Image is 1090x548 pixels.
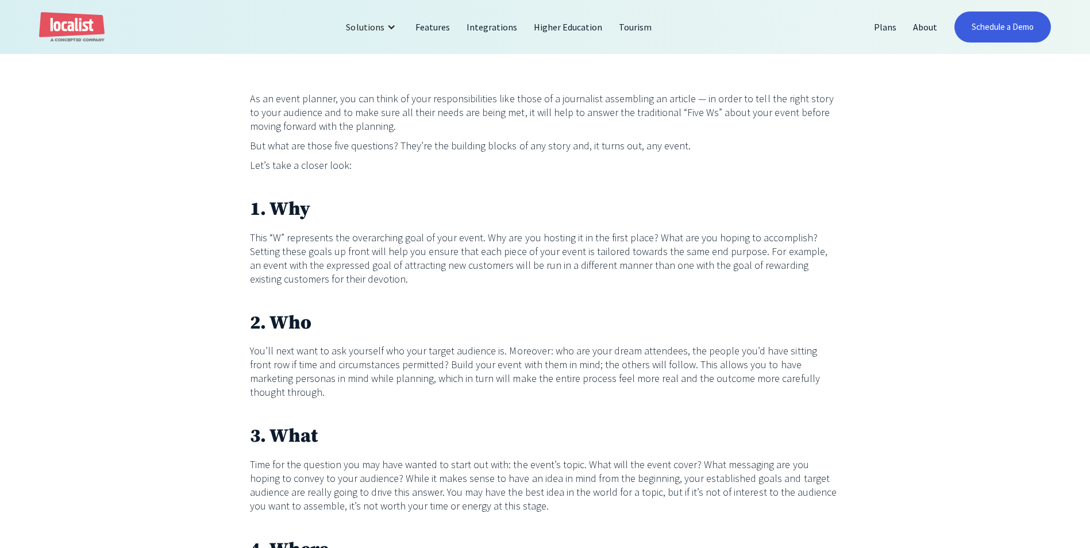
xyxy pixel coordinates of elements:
a: Plans [866,13,905,41]
p: This “W” represents the overarching goal of your event. Why are you hosting it in the first place... [250,231,841,286]
p: As an event planner, you can think of your responsibilities like those of a journalist assembling... [250,92,841,133]
a: home [39,12,105,43]
a: Higher Education [526,13,611,41]
p: But what are those five questions? They’re the building blocks of any story and, it turns out, an... [250,139,841,153]
p: ‍ [250,405,841,419]
p: You’ll next want to ask yourself who your target audience is. Moreover: who are your dream attend... [250,344,841,399]
a: Tourism [611,13,660,41]
p: ‍ [250,519,841,532]
div: Solutions [337,13,407,41]
a: Integrations [459,13,526,41]
a: About [905,13,946,41]
h2: 1. Why [250,198,841,222]
a: Schedule a Demo [954,11,1051,43]
p: Time for the question you may have wanted to start out with: the event’s topic. What will the eve... [250,458,841,513]
h2: 3. What [250,424,841,449]
p: ‍ [250,178,841,192]
p: Let’s take a closer look: [250,159,841,172]
p: ‍ [250,292,841,306]
div: Solutions [346,20,384,34]
a: Features [407,13,459,41]
h2: 2. Who [250,311,841,336]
